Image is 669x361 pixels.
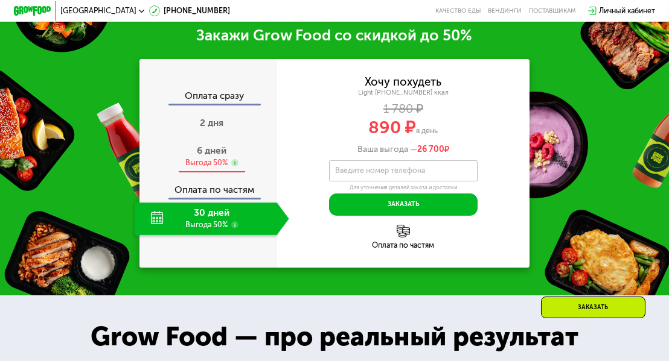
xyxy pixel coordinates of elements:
span: [GEOGRAPHIC_DATA] [60,7,136,14]
span: 26 700 [417,144,444,154]
div: Оплата по частям [140,177,277,198]
div: Хочу похудеть [365,77,441,87]
div: Оплата по частям [277,242,530,249]
img: l6xcnZfty9opOoJh.png [397,225,410,238]
div: Выгода 50% [185,158,228,168]
div: поставщикам [529,7,576,14]
a: Вендинги [488,7,522,14]
span: 2 дня [200,118,223,128]
div: Grow Food — про реальный результат [71,317,598,357]
div: Light [PHONE_NUMBER] ккал [277,89,530,97]
label: Введите номер телефона [335,168,425,173]
div: Заказать [541,297,645,318]
span: ₽ [417,145,449,155]
div: Для уточнения деталей заказа и доставки [329,184,478,191]
div: 1 780 ₽ [277,104,530,114]
div: Оплата сразу [140,92,277,104]
span: 6 дней [197,145,226,156]
div: Ваша выгода — [277,145,530,155]
span: 890 ₽ [368,117,416,138]
button: Заказать [329,193,478,216]
div: Личный кабинет [599,5,655,16]
a: Качество еды [435,7,481,14]
a: [PHONE_NUMBER] [149,5,231,16]
span: в день [416,126,438,135]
